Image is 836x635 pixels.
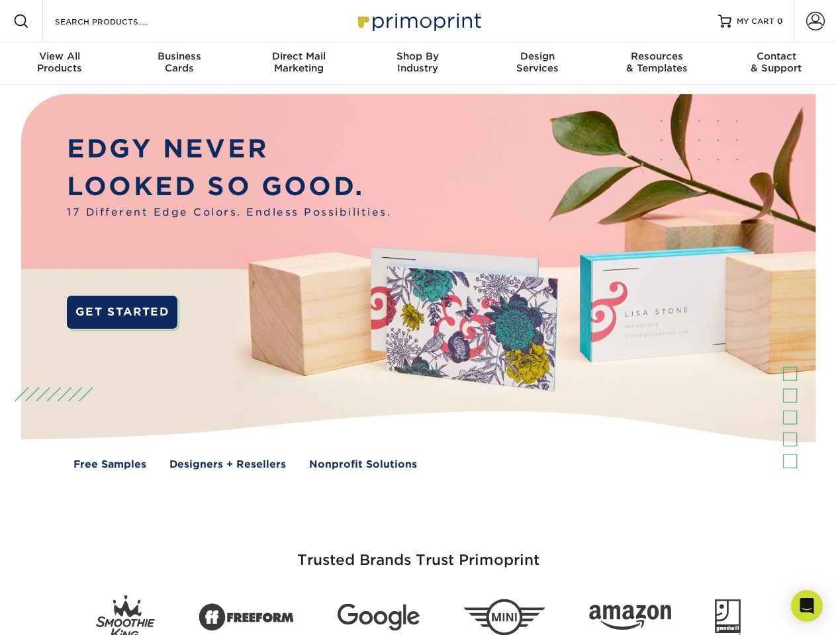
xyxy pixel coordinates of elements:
div: & Templates [597,50,716,74]
h3: Trusted Brands Trust Primoprint [31,520,806,585]
p: EDGY NEVER [67,130,391,168]
img: Google [338,604,420,631]
div: Cards [119,50,238,74]
span: Contact [717,50,836,62]
div: Services [478,50,597,74]
span: Business [119,50,238,62]
iframe: Google Customer Reviews [3,595,113,630]
a: Designers + Resellers [169,457,286,472]
span: 17 Different Edge Colors. Endless Possibilities. [67,205,391,220]
img: Goodwill [715,599,741,635]
p: LOOKED SO GOOD. [67,168,391,206]
input: SEARCH PRODUCTS..... [54,13,183,29]
span: Shop By [358,50,477,62]
a: Contact& Support [717,42,836,85]
a: Nonprofit Solutions [309,457,417,472]
a: Shop ByIndustry [358,42,477,85]
a: Free Samples [73,457,146,472]
div: & Support [717,50,836,74]
a: Resources& Templates [597,42,716,85]
img: Primoprint [352,7,485,35]
div: Industry [358,50,477,74]
a: Direct MailMarketing [239,42,358,85]
span: 0 [777,17,783,26]
div: Open Intercom Messenger [791,590,823,622]
div: Marketing [239,50,358,74]
a: GET STARTED [67,296,177,329]
span: Resources [597,50,716,62]
span: Direct Mail [239,50,358,62]
a: BusinessCards [119,42,238,85]
a: DesignServices [478,42,597,85]
img: Amazon [589,605,671,630]
span: Design [478,50,597,62]
span: MY CART [737,16,774,27]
